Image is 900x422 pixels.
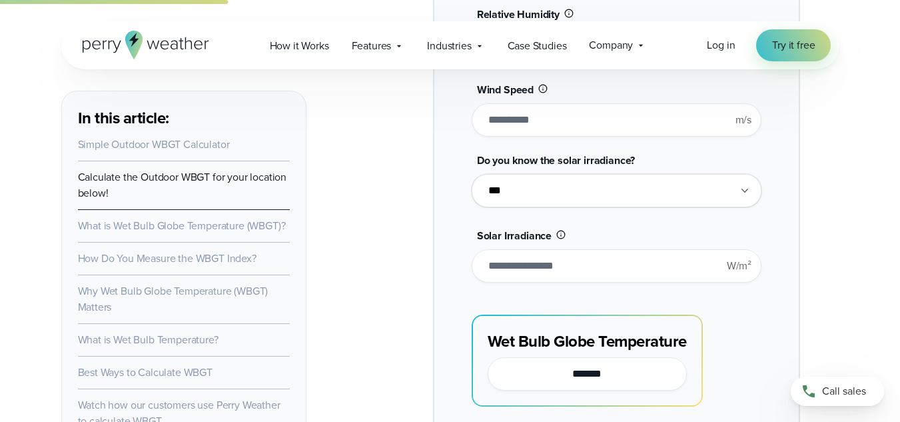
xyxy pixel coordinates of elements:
[477,153,635,168] span: Do you know the solar irradiance?
[707,37,735,53] a: Log in
[78,137,230,152] a: Simple Outdoor WBGT Calculator
[352,38,392,54] span: Features
[791,377,884,406] a: Call sales
[477,82,534,97] span: Wind Speed
[78,283,268,315] a: Why Wet Bulb Globe Temperature (WBGT) Matters
[258,32,340,59] a: How it Works
[756,29,831,61] a: Try it free
[270,38,329,54] span: How it Works
[78,107,290,129] h3: In this article:
[508,38,567,54] span: Case Studies
[78,365,213,380] a: Best Ways to Calculate WBGT
[78,332,219,347] a: What is Wet Bulb Temperature?
[477,7,560,22] span: Relative Humidity
[496,32,578,59] a: Case Studies
[78,251,256,266] a: How Do You Measure the WBGT Index?
[477,228,552,243] span: Solar Irradiance
[78,218,286,233] a: What is Wet Bulb Globe Temperature (WBGT)?
[78,169,287,201] a: Calculate the Outdoor WBGT for your location below!
[822,383,866,399] span: Call sales
[772,37,815,53] span: Try it free
[427,38,471,54] span: Industries
[589,37,633,53] span: Company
